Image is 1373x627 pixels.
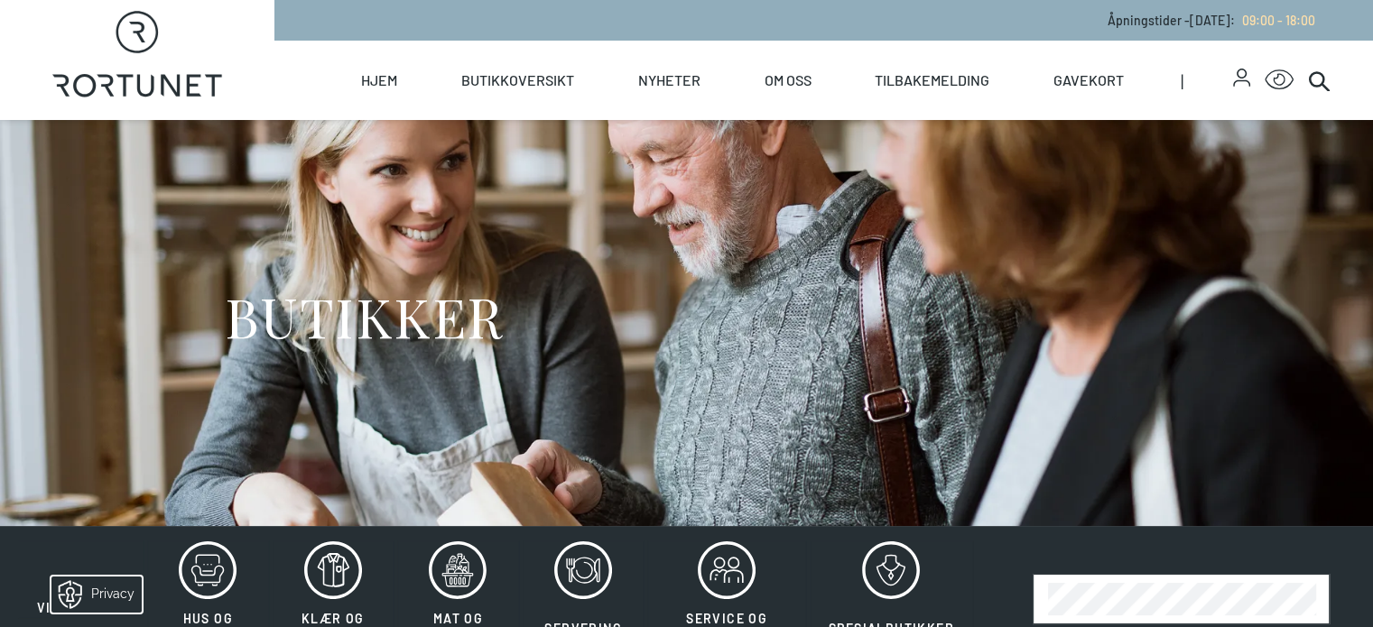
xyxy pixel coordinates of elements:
[1235,13,1315,28] a: 09:00 - 18:00
[1242,13,1315,28] span: 09:00 - 18:00
[18,570,165,618] iframe: Manage Preferences
[638,41,700,120] a: Nyheter
[875,41,989,120] a: Tilbakemelding
[361,41,397,120] a: Hjem
[18,540,144,618] button: Annen virksomhet
[225,282,504,350] h1: BUTIKKER
[461,41,574,120] a: Butikkoversikt
[1053,41,1124,120] a: Gavekort
[1265,66,1294,95] button: Open Accessibility Menu
[1108,11,1315,30] p: Åpningstider - [DATE] :
[764,41,811,120] a: Om oss
[1181,41,1233,120] span: |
